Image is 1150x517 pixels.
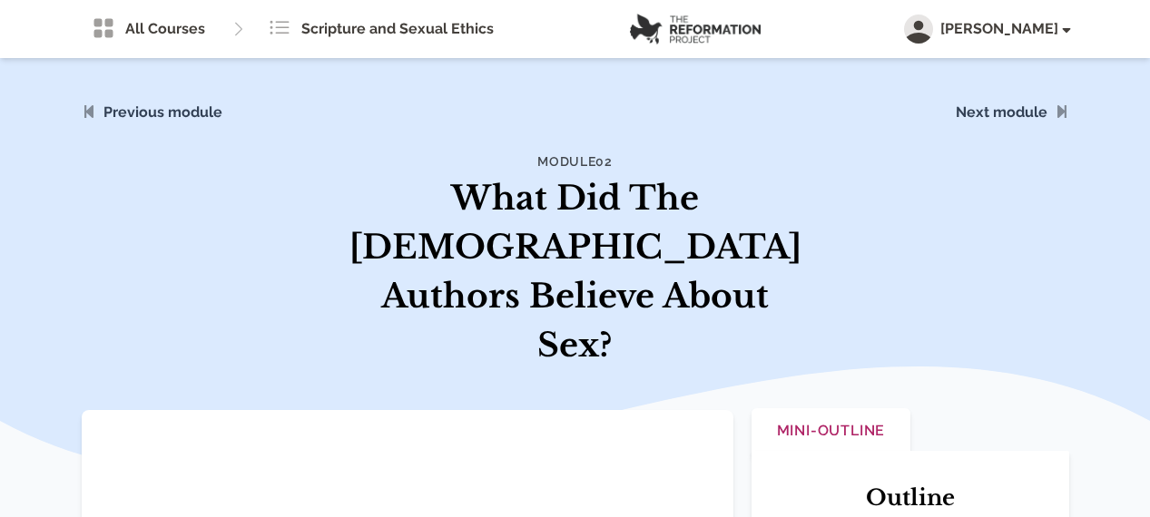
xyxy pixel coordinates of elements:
span: [PERSON_NAME] [940,18,1069,40]
a: All Courses [82,11,216,47]
span: Scripture and Sexual Ethics [301,18,494,40]
img: logo.png [630,14,761,44]
button: [PERSON_NAME] [904,15,1069,44]
button: Mini-Outline [752,408,910,456]
h1: What Did The [DEMOGRAPHIC_DATA] Authors Believe About Sex? [343,174,808,370]
h4: Module 02 [343,152,808,171]
a: Scripture and Sexual Ethics [258,11,505,47]
span: All Courses [125,18,205,40]
a: Previous module [103,103,222,121]
a: Next module [956,103,1047,121]
h2: Outline [777,483,1043,512]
